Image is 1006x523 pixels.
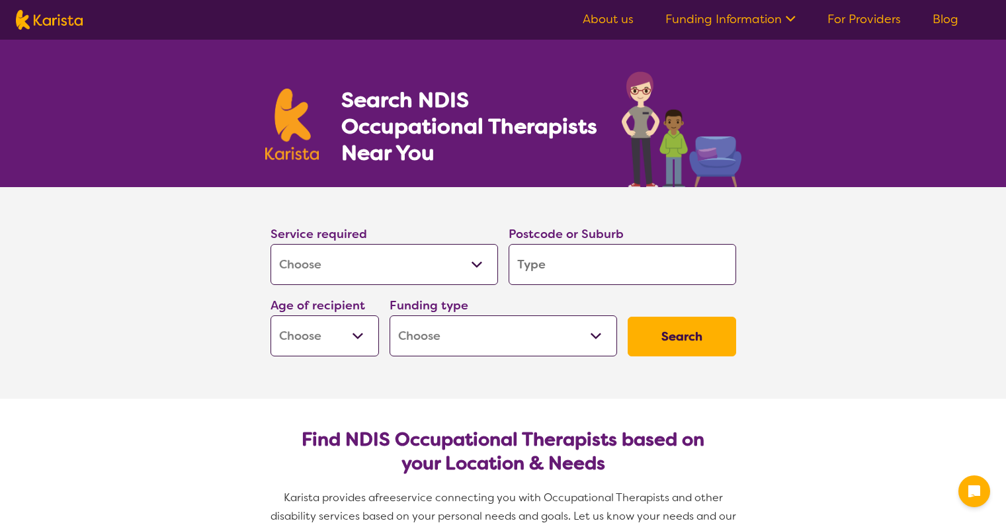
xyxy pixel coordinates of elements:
label: Service required [271,226,367,242]
h2: Find NDIS Occupational Therapists based on your Location & Needs [281,428,726,475]
img: Karista logo [265,89,319,160]
a: About us [583,11,634,27]
label: Funding type [390,298,468,313]
a: Funding Information [665,11,796,27]
input: Type [509,244,736,285]
img: occupational-therapy [622,71,741,187]
span: free [375,491,396,504]
span: Karista provides a [284,491,375,504]
a: Blog [933,11,958,27]
label: Age of recipient [271,298,365,313]
a: For Providers [827,11,901,27]
button: Search [628,317,736,356]
img: Karista logo [16,10,83,30]
label: Postcode or Suburb [509,226,624,242]
h1: Search NDIS Occupational Therapists Near You [341,87,599,166]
